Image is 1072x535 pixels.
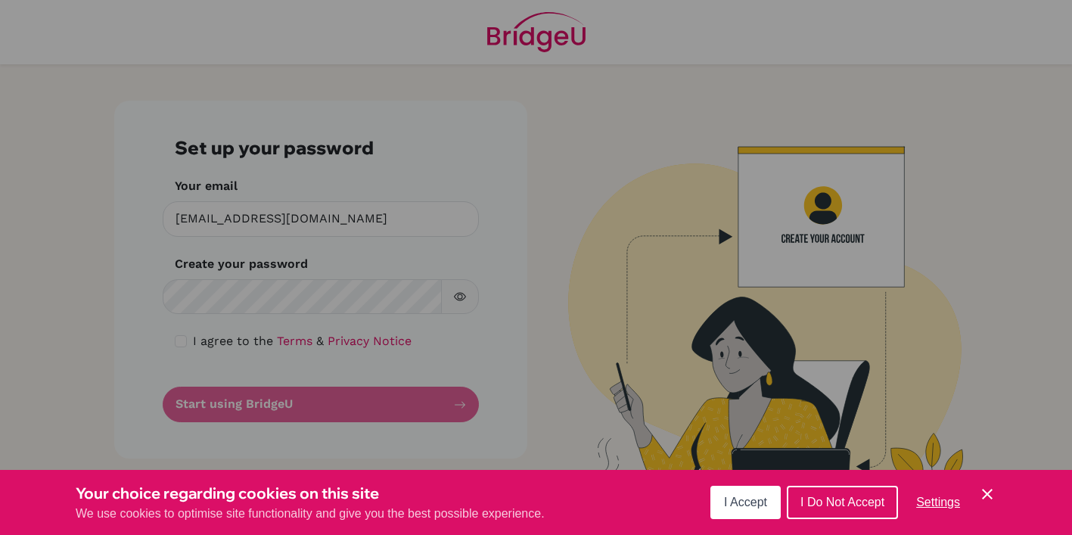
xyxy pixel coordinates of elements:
[724,496,767,509] span: I Accept
[787,486,898,519] button: I Do Not Accept
[978,485,996,503] button: Save and close
[710,486,781,519] button: I Accept
[800,496,884,509] span: I Do Not Accept
[916,496,960,509] span: Settings
[76,505,545,523] p: We use cookies to optimise site functionality and give you the best possible experience.
[904,487,972,518] button: Settings
[76,482,545,505] h3: Your choice regarding cookies on this site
